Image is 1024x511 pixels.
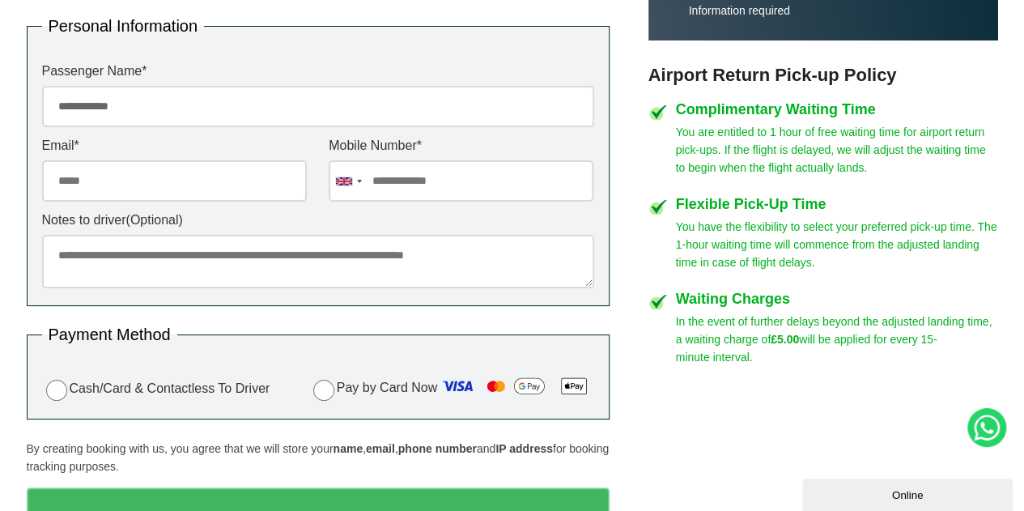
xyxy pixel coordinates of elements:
label: Pay by Card Now [309,373,594,404]
label: Cash/Card & Contactless To Driver [42,377,270,401]
label: Notes to driver [42,214,594,227]
iframe: chat widget [802,475,1016,511]
span: (Optional) [126,213,183,227]
p: You are entitled to 1 hour of free waiting time for airport return pick-ups. If the flight is del... [676,123,998,177]
div: United Kingdom: +44 [329,161,367,201]
strong: email [366,442,395,455]
label: Passenger Name [42,65,594,78]
p: By creating booking with us, you agree that we will store your , , and for booking tracking purpo... [27,440,610,475]
legend: Personal Information [42,18,205,34]
label: Mobile Number [329,139,593,152]
strong: phone number [398,442,477,455]
p: Information required [689,3,982,18]
input: Cash/Card & Contactless To Driver [46,380,67,401]
input: Pay by Card Now [313,380,334,401]
h4: Waiting Charges [676,292,998,306]
legend: Payment Method [42,326,177,343]
strong: IP address [495,442,553,455]
h4: Complimentary Waiting Time [676,102,998,117]
p: In the event of further delays beyond the adjusted landing time, a waiting charge of will be appl... [676,313,998,366]
h3: Airport Return Pick-up Policy [648,65,998,86]
p: You have the flexibility to select your preferred pick-up time. The 1-hour waiting time will comm... [676,218,998,271]
strong: £5.00 [771,333,799,346]
h4: Flexible Pick-Up Time [676,197,998,211]
strong: name [333,442,363,455]
label: Email [42,139,307,152]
